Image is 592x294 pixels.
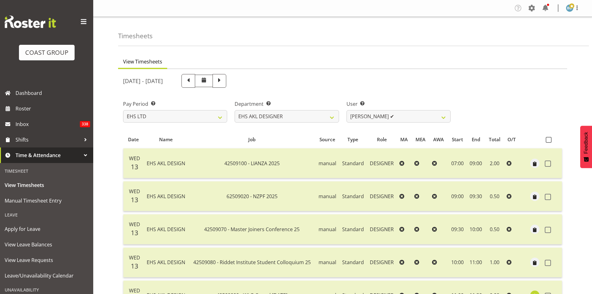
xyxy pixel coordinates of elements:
span: End [472,136,480,143]
td: 09:00 [467,148,485,178]
span: DESIGNER [370,160,394,167]
span: Inbox [16,119,80,129]
a: View Leave Requests [2,252,92,268]
span: Apply for Leave [5,224,89,234]
h5: [DATE] - [DATE] [123,77,163,84]
span: 13 [131,162,138,171]
span: Total [489,136,500,143]
td: 07:00 [448,148,467,178]
td: 0.50 [485,181,504,211]
span: Date [128,136,139,143]
span: manual [319,259,336,266]
td: Standard [339,248,367,278]
td: 10:00 [467,214,485,244]
span: 42509100 - LIANZA 2025 [224,160,280,167]
span: manual [319,160,336,167]
span: Start [452,136,463,143]
span: 42509070 - Master Joiners Conference 25 [204,226,300,233]
h4: Timesheets [118,32,153,40]
span: EHS AKL DESIGN [147,160,185,167]
span: Dashboard [16,88,90,98]
span: MA [400,136,408,143]
span: Shifts [16,135,81,144]
a: Leave/Unavailability Calendar [2,268,92,283]
td: 09:00 [448,181,467,211]
div: Leave [2,208,92,221]
img: ben-dewes888.jpg [566,4,573,12]
label: Pay Period [123,100,227,108]
span: 42509080 - Riddet Institute Student Colloquium 25 [193,259,311,266]
span: Wed [129,221,140,228]
span: manual [319,226,336,233]
button: Feedback - Show survey [580,126,592,168]
span: Job [248,136,255,143]
div: COAST GROUP [25,48,68,57]
td: 09:30 [448,214,467,244]
img: Rosterit website logo [5,16,56,28]
span: Role [377,136,387,143]
span: DESIGNER [370,226,394,233]
a: View Timesheets [2,177,92,193]
span: Wed [129,155,140,162]
span: Name [159,136,173,143]
td: Standard [339,148,367,178]
label: Department [235,100,339,108]
span: AWA [433,136,444,143]
span: Roster [16,104,90,113]
span: Feedback [583,132,589,154]
span: Time & Attendance [16,151,81,160]
span: MEA [415,136,425,143]
a: View Leave Balances [2,237,92,252]
span: 13 [131,262,138,270]
td: 1.00 [485,248,504,278]
span: View Timesheets [123,58,162,65]
span: DESIGNER [370,259,394,266]
span: Wed [129,254,140,261]
a: Apply for Leave [2,221,92,237]
span: EHS AKL DESIGN [147,259,185,266]
td: 10:00 [448,248,467,278]
span: Source [319,136,335,143]
td: 11:00 [467,248,485,278]
span: Manual Timesheet Entry [5,196,89,205]
span: Type [347,136,358,143]
a: Manual Timesheet Entry [2,193,92,208]
span: EHS AKL DESIGN [147,193,185,200]
span: manual [319,193,336,200]
span: DESIGNER [370,193,394,200]
td: Standard [339,214,367,244]
span: Wed [129,287,140,294]
span: EHS AKL DESIGN [147,226,185,233]
span: Wed [129,188,140,195]
div: Timesheet [2,165,92,177]
td: 09:30 [467,181,485,211]
span: 62509020 - NZPF 2025 [227,193,278,200]
span: 338 [80,121,90,127]
span: 13 [131,195,138,204]
td: 0.50 [485,214,504,244]
td: Standard [339,181,367,211]
span: View Leave Requests [5,255,89,265]
td: 2.00 [485,148,504,178]
span: 13 [131,228,138,237]
span: View Leave Balances [5,240,89,249]
span: O/T [507,136,516,143]
span: Leave/Unavailability Calendar [5,271,89,280]
label: User [346,100,451,108]
span: View Timesheets [5,180,89,190]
